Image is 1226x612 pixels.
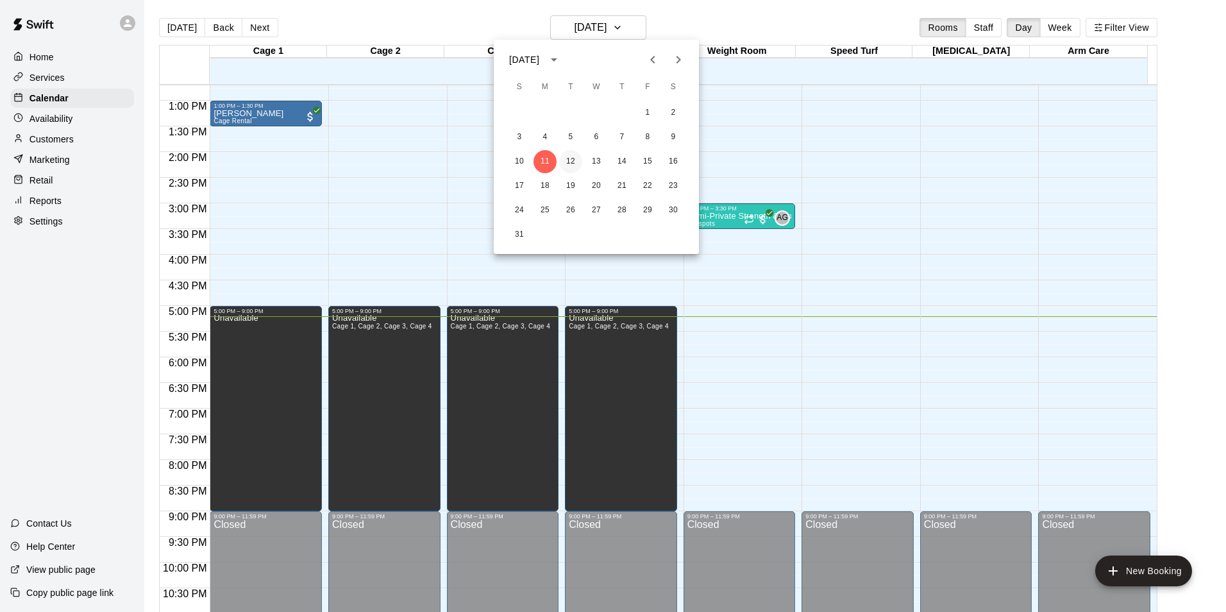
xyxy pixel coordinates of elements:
button: 7 [610,126,634,149]
span: Monday [533,74,557,100]
button: 1 [636,101,659,124]
button: 11 [533,150,557,173]
button: 31 [508,223,531,246]
button: 12 [559,150,582,173]
button: 15 [636,150,659,173]
button: 20 [585,174,608,198]
button: Previous month [640,47,666,72]
button: 26 [559,199,582,222]
button: 24 [508,199,531,222]
button: 13 [585,150,608,173]
button: 29 [636,199,659,222]
span: Thursday [610,74,634,100]
button: 8 [636,126,659,149]
button: 6 [585,126,608,149]
button: 19 [559,174,582,198]
button: 2 [662,101,685,124]
button: 28 [610,199,634,222]
div: [DATE] [509,53,539,67]
button: Next month [666,47,691,72]
button: 25 [533,199,557,222]
span: Sunday [508,74,531,100]
button: 14 [610,150,634,173]
button: 3 [508,126,531,149]
button: 23 [662,174,685,198]
button: 16 [662,150,685,173]
span: Wednesday [585,74,608,100]
button: 5 [559,126,582,149]
button: 27 [585,199,608,222]
button: 21 [610,174,634,198]
button: 17 [508,174,531,198]
button: 10 [508,150,531,173]
span: Saturday [662,74,685,100]
span: Friday [636,74,659,100]
button: 18 [533,174,557,198]
button: 22 [636,174,659,198]
span: Tuesday [559,74,582,100]
button: 30 [662,199,685,222]
button: 4 [533,126,557,149]
button: 9 [662,126,685,149]
button: calendar view is open, switch to year view [543,49,565,71]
